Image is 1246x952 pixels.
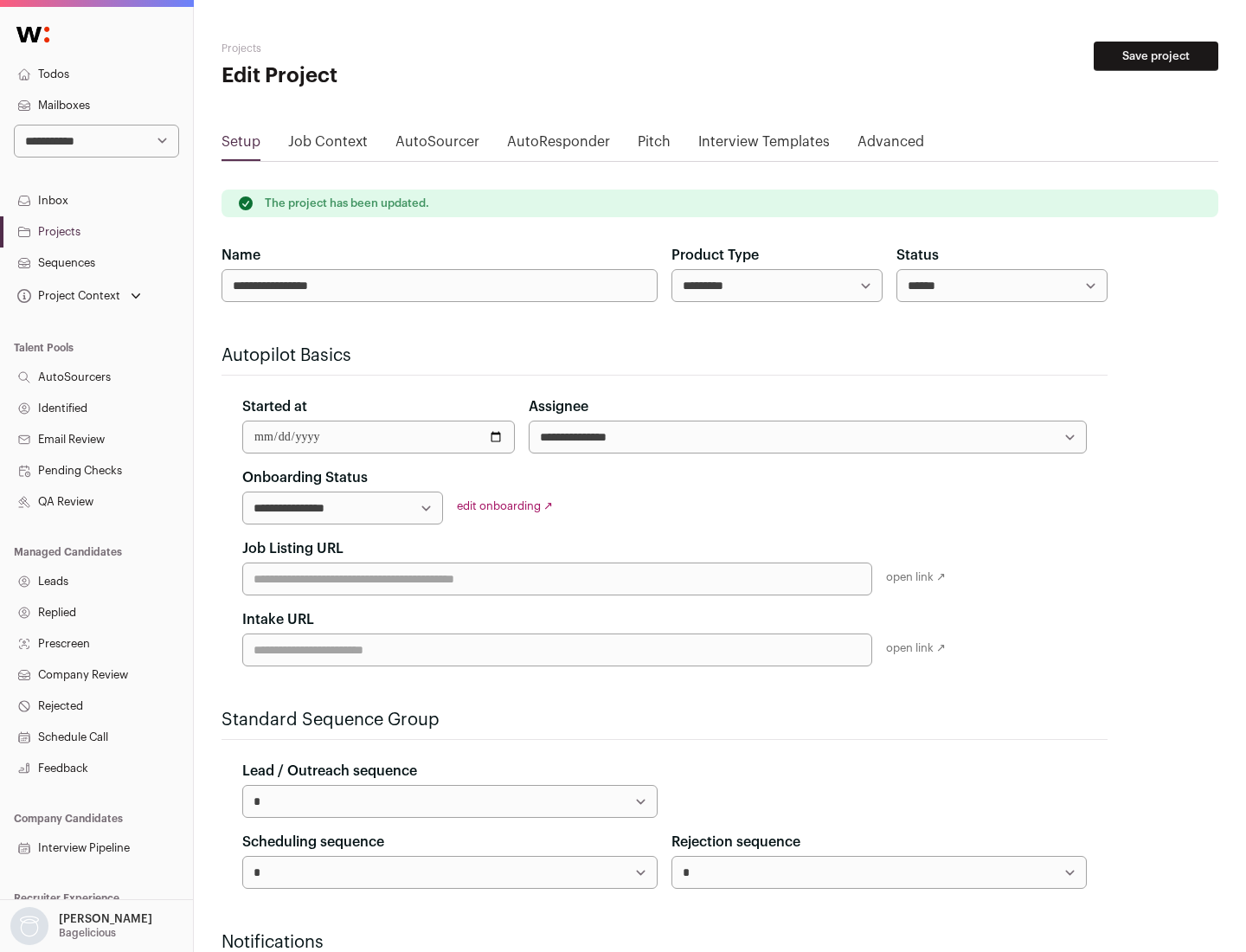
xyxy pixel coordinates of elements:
a: AutoSourcer [395,132,479,159]
label: Status [896,245,939,266]
p: The project has been updated. [265,196,429,210]
h2: Standard Sequence Group [222,708,1108,732]
label: Started at [242,396,307,417]
h2: Autopilot Basics [222,344,1108,368]
label: Rejection sequence [671,832,800,852]
button: Open dropdown [7,907,156,945]
a: Advanced [857,132,924,159]
a: edit onboarding ↗ [457,500,553,511]
a: AutoResponder [507,132,610,159]
label: Product Type [671,245,759,266]
div: Project Context [14,289,120,303]
button: Save project [1094,42,1218,71]
button: Open dropdown [14,284,145,308]
h2: Projects [222,42,554,55]
h1: Edit Project [222,62,554,90]
label: Scheduling sequence [242,832,384,852]
label: Onboarding Status [242,467,368,488]
img: Wellfound [7,17,59,52]
label: Assignee [529,396,588,417]
label: Job Listing URL [242,538,344,559]
a: Pitch [638,132,671,159]
label: Intake URL [242,609,314,630]
p: [PERSON_NAME] [59,912,152,926]
label: Lead / Outreach sequence [242,761,417,782]
label: Name [222,245,260,266]
a: Setup [222,132,260,159]
p: Bagelicious [59,926,116,940]
a: Interview Templates [698,132,830,159]
img: nopic.png [10,907,48,945]
a: Job Context [288,132,368,159]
